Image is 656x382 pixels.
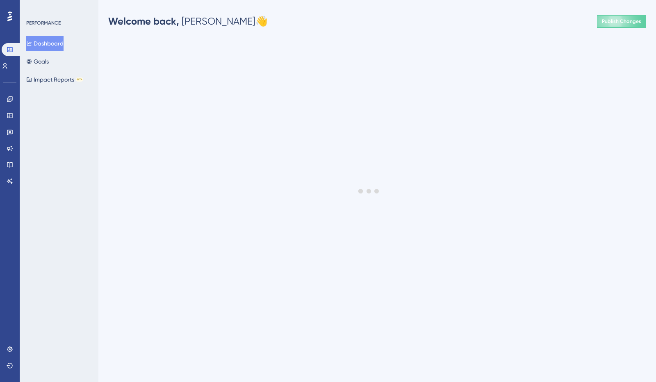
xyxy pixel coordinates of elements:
[108,15,179,27] span: Welcome back,
[26,72,83,87] button: Impact ReportsBETA
[108,15,268,28] div: [PERSON_NAME] 👋
[26,54,49,69] button: Goals
[602,18,641,25] span: Publish Changes
[26,20,61,26] div: PERFORMANCE
[26,36,64,51] button: Dashboard
[597,15,646,28] button: Publish Changes
[76,77,83,82] div: BETA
